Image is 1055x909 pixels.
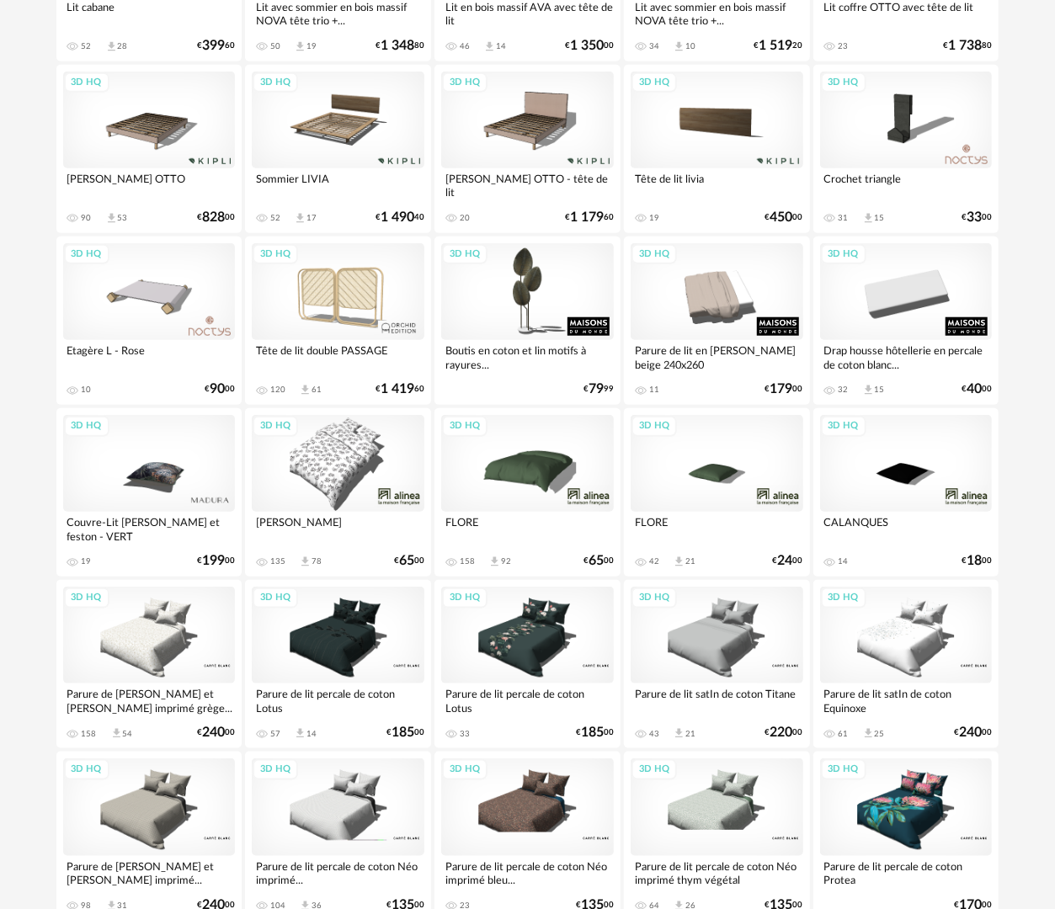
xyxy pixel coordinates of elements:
[875,385,885,395] div: 15
[202,727,225,738] span: 240
[862,727,875,740] span: Download icon
[312,385,322,395] div: 61
[245,65,431,233] a: 3D HQ Sommier LIVIA 52 Download icon 17 €1 49040
[64,416,109,437] div: 3D HQ
[770,212,793,223] span: 450
[63,512,236,545] div: Couvre-Lit [PERSON_NAME] et feston - VERT
[631,856,803,890] div: Parure de lit percale de coton Néo imprimé thym végétal
[56,580,242,748] a: 3D HQ Parure de [PERSON_NAME] et [PERSON_NAME] imprimé grège... 158 Download icon 54 €24000
[943,40,992,51] div: € 80
[376,212,424,223] div: € 40
[253,759,298,780] div: 3D HQ
[270,41,280,51] div: 50
[110,727,123,740] span: Download icon
[82,41,92,51] div: 52
[839,556,849,566] div: 14
[202,212,225,223] span: 828
[312,556,322,566] div: 78
[253,244,298,265] div: 3D HQ
[813,65,999,233] a: 3D HQ Crochet triangle 31 Download icon 15 €3300
[631,683,803,717] div: Parure de lit satIn de coton Titane
[770,727,793,738] span: 220
[773,555,803,566] div: € 00
[649,729,659,739] div: 43
[581,727,604,738] span: 185
[63,856,236,890] div: Parure de [PERSON_NAME] et [PERSON_NAME] imprimé...
[821,244,866,265] div: 3D HQ
[631,168,803,202] div: Tête de lit livia
[118,213,128,223] div: 53
[210,384,225,395] span: 90
[624,237,810,405] a: 3D HQ Parure de lit en [PERSON_NAME] beige 240x260 11 €17900
[253,72,298,93] div: 3D HQ
[441,340,614,374] div: Boutis en coton et lin motifs à rayures...
[460,556,475,566] div: 158
[948,40,982,51] span: 1 738
[56,65,242,233] a: 3D HQ [PERSON_NAME] OTTO 90 Download icon 53 €82800
[821,759,866,780] div: 3D HQ
[813,237,999,405] a: 3D HQ Drap housse hôtellerie en percale de coton blanc... 32 Download icon 15 €4000
[399,555,414,566] span: 65
[839,385,849,395] div: 32
[306,41,317,51] div: 19
[82,729,97,739] div: 158
[954,727,992,738] div: € 00
[624,408,810,577] a: 3D HQ FLORE 42 Download icon 21 €2400
[685,41,695,51] div: 10
[862,212,875,225] span: Download icon
[376,384,424,395] div: € 60
[631,759,677,780] div: 3D HQ
[821,416,866,437] div: 3D HQ
[56,237,242,405] a: 3D HQ Etagère L - Rose 10 €9000
[306,213,317,223] div: 17
[63,683,236,717] div: Parure de [PERSON_NAME] et [PERSON_NAME] imprimé grège...
[105,40,118,53] span: Download icon
[649,41,659,51] div: 34
[839,729,849,739] div: 61
[631,72,677,93] div: 3D HQ
[197,212,235,223] div: € 00
[381,384,414,395] span: 1 419
[64,587,109,609] div: 3D HQ
[820,512,993,545] div: CALANQUES
[673,727,685,740] span: Download icon
[820,856,993,890] div: Parure de lit percale de coton Protea
[441,168,614,202] div: [PERSON_NAME] OTTO - tête de lit
[64,244,109,265] div: 3D HQ
[685,556,695,566] div: 21
[434,580,621,748] a: 3D HQ Parure de lit percale de coton Lotus 33 €18500
[441,512,614,545] div: FLORE
[460,729,470,739] div: 33
[434,237,621,405] a: 3D HQ Boutis en coton et lin motifs à rayures... €7999
[63,340,236,374] div: Etagère L - Rose
[765,384,803,395] div: € 00
[565,212,614,223] div: € 60
[64,72,109,93] div: 3D HQ
[441,856,614,890] div: Parure de lit percale de coton Néo imprimé bleu...
[765,212,803,223] div: € 00
[589,384,604,395] span: 79
[202,555,225,566] span: 199
[820,683,993,717] div: Parure de lit satIn de coton Equinoxe
[778,555,793,566] span: 24
[765,727,803,738] div: € 00
[442,72,488,93] div: 3D HQ
[583,555,614,566] div: € 00
[205,384,235,395] div: € 00
[394,555,424,566] div: € 00
[460,41,470,51] div: 46
[245,580,431,748] a: 3D HQ Parure de lit percale de coton Lotus 57 Download icon 14 €18500
[576,727,614,738] div: € 00
[105,212,118,225] span: Download icon
[442,759,488,780] div: 3D HQ
[434,65,621,233] a: 3D HQ [PERSON_NAME] OTTO - tête de lit 20 €1 17960
[759,40,793,51] span: 1 519
[118,41,128,51] div: 28
[820,340,993,374] div: Drap housse hôtellerie en percale de coton blanc...
[294,212,306,225] span: Download icon
[82,385,92,395] div: 10
[270,385,285,395] div: 120
[673,40,685,53] span: Download icon
[821,587,866,609] div: 3D HQ
[270,556,285,566] div: 135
